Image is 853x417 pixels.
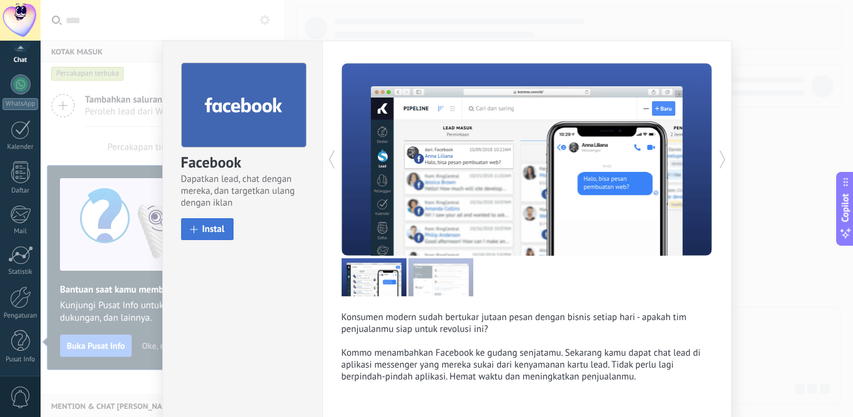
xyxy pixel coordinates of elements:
button: Instal [181,218,234,240]
p: Konsumen modern sudah bertukar jutaan pesan dengan bisnis setiap hari - apakah tim penjualanmu si... [342,311,712,383]
div: Statistik [2,268,39,276]
div: Facebook [181,153,304,173]
div: Pusat Info [2,356,39,364]
div: WhatsApp [2,98,38,110]
span: Instal [202,224,225,234]
div: Pengaturan [2,312,39,320]
div: Mail [2,228,39,236]
div: Daftar [2,187,39,195]
img: kommo_facebook_tour_2_id.png [408,258,473,296]
img: kommo_facebook_tour_1_id.png [342,258,407,296]
span: Copilot [839,193,852,222]
div: Kalender [2,143,39,151]
div: Chat [2,56,39,64]
span: Dapatkan lead, chat dengan mereka, dan targetkan ulang dengan iklan [181,173,304,209]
